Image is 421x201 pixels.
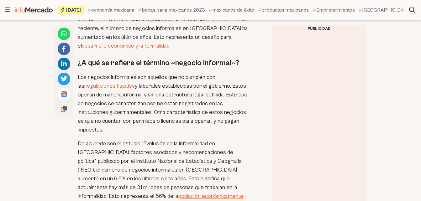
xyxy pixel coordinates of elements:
a: Emprendimientos [313,6,355,14]
img: Google News logo [60,90,68,98]
span: [DATE] [66,8,81,13]
a: becas para mexicanos 2023 [138,6,205,14]
a: mexicanos de éxito [209,6,254,14]
span: becas para mexicanos 2023 [142,6,205,14]
h2: ¿A qué se refiere el término «negocio informal»? [78,58,252,68]
span: productos mexicanos [262,6,309,14]
a: [GEOGRAPHIC_DATA] [359,6,410,14]
span: Emprendimientos [316,6,355,14]
div: Publicidad [272,25,366,33]
a: productos mexicanos [258,6,309,14]
span: economía mexicana [91,6,134,14]
a: regulaciones fiscales [84,83,135,89]
span: mexicanos de éxito [213,6,254,14]
a: economía mexicana [87,6,134,14]
img: Infomercado México logo [15,7,53,13]
span: [GEOGRAPHIC_DATA] [362,6,410,14]
p: Los negocios informales son aquellos que no cumplen con las y laborales establecidas por el gobie... [78,73,252,134]
a: desarrollo económico y la formalidad. [82,43,171,49]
